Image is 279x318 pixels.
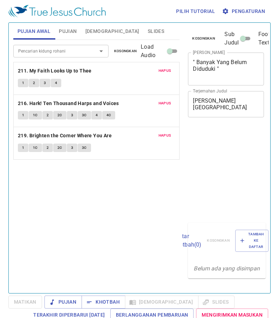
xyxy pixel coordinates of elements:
[173,232,202,249] p: Daftar Khotbah ( 0 )
[154,99,175,108] button: Hapus
[22,80,24,86] span: 1
[185,125,250,220] iframe: from-child
[71,145,73,151] span: 3
[44,80,46,86] span: 3
[82,296,125,309] button: Khotbah
[33,145,38,151] span: 1C
[96,46,106,56] button: Open
[176,7,215,16] span: Pilih tutorial
[29,144,42,152] button: 1C
[192,35,215,42] span: Kosongkan
[51,79,61,87] button: 4
[18,131,113,140] button: 219. Brighten the Corner Where You Are
[50,298,76,306] span: Pujian
[71,112,73,118] span: 3
[102,111,116,119] button: 4C
[159,100,171,106] span: Hapus
[194,265,259,272] i: Belum ada yang disimpan
[235,230,268,252] button: Tambah ke Daftar
[55,80,57,86] span: 4
[18,67,92,75] b: 211. My Faith Looks Up to Thee
[29,79,39,87] button: 2
[91,111,102,119] button: 4
[188,34,219,43] button: Kosongkan
[154,131,175,140] button: Hapus
[258,30,274,47] span: Footer Text
[18,131,112,140] b: 219. Brighten the Corner Where You Are
[193,97,259,111] textarea: [PERSON_NAME][GEOGRAPHIC_DATA]
[148,27,164,36] span: Slides
[40,79,50,87] button: 3
[67,111,77,119] button: 3
[106,112,111,118] span: 4C
[173,5,218,18] button: Pilih tutorial
[57,145,62,151] span: 2C
[53,111,67,119] button: 2C
[85,27,139,36] span: [DEMOGRAPHIC_DATA]
[240,231,264,250] span: Tambah ke Daftar
[114,48,137,54] span: Kosongkan
[82,145,87,151] span: 3C
[18,144,28,152] button: 1
[47,145,49,151] span: 2
[18,111,28,119] button: 1
[22,145,24,151] span: 1
[141,43,166,60] span: Load Audio
[53,144,67,152] button: 2C
[221,5,268,18] button: Pengaturan
[33,112,38,118] span: 1C
[159,68,171,74] span: Hapus
[8,5,106,18] img: True Jesus Church
[82,112,87,118] span: 3C
[57,112,62,118] span: 2C
[110,47,141,55] button: Kosongkan
[22,112,24,118] span: 1
[42,144,53,152] button: 2
[18,99,119,108] b: 216. Hark! Ten Thousand Harps and Voices
[188,223,266,259] div: Daftar Khotbah(0)KosongkanTambah ke Daftar
[67,144,77,152] button: 3
[224,30,239,47] span: Sub Judul
[96,112,98,118] span: 4
[18,27,50,36] span: Pujian Awal
[223,7,265,16] span: Pengaturan
[193,59,259,79] textarea: " Banyak Yang Belum Diduduki "
[18,99,120,108] button: 216. Hark! Ten Thousand Harps and Voices
[18,79,28,87] button: 1
[47,112,49,118] span: 2
[87,298,120,306] span: Khotbah
[159,132,171,139] span: Hapus
[18,67,93,75] button: 211. My Faith Looks Up to Thee
[42,111,53,119] button: 2
[78,111,91,119] button: 3C
[59,27,77,36] span: Pujian
[29,111,42,119] button: 1C
[154,67,175,75] button: Hapus
[33,80,35,86] span: 2
[44,296,82,309] button: Pujian
[78,144,91,152] button: 3C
